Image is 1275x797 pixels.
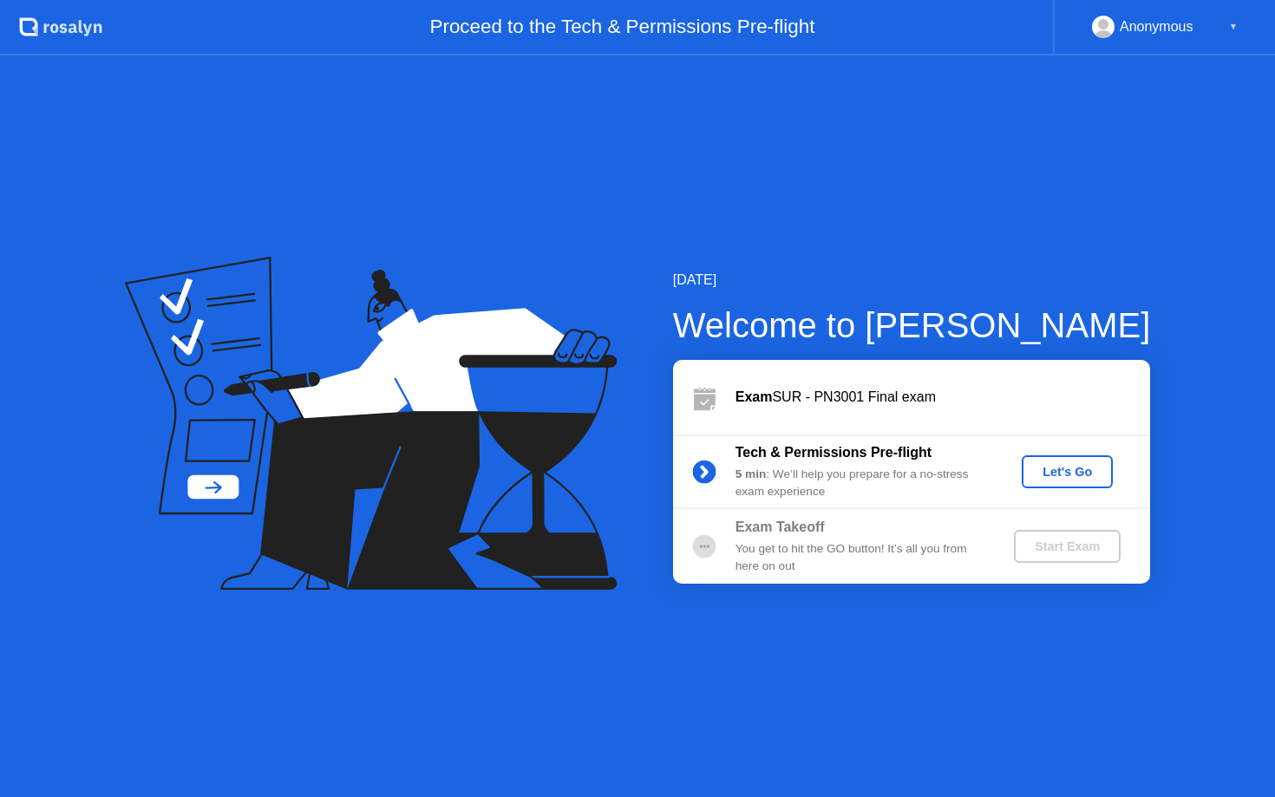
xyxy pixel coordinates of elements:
[1120,16,1193,38] div: Anonymous
[1029,465,1106,479] div: Let's Go
[1021,539,1114,553] div: Start Exam
[1229,16,1238,38] div: ▼
[736,467,767,480] b: 5 min
[736,466,985,501] div: : We’ll help you prepare for a no-stress exam experience
[673,270,1151,291] div: [DATE]
[736,519,825,534] b: Exam Takeoff
[736,445,932,460] b: Tech & Permissions Pre-flight
[736,540,985,576] div: You get to hit the GO button! It’s all you from here on out
[736,389,773,404] b: Exam
[1014,530,1121,563] button: Start Exam
[673,299,1151,351] div: Welcome to [PERSON_NAME]
[1022,455,1113,488] button: Let's Go
[736,387,1150,408] div: SUR - PN3001 Final exam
